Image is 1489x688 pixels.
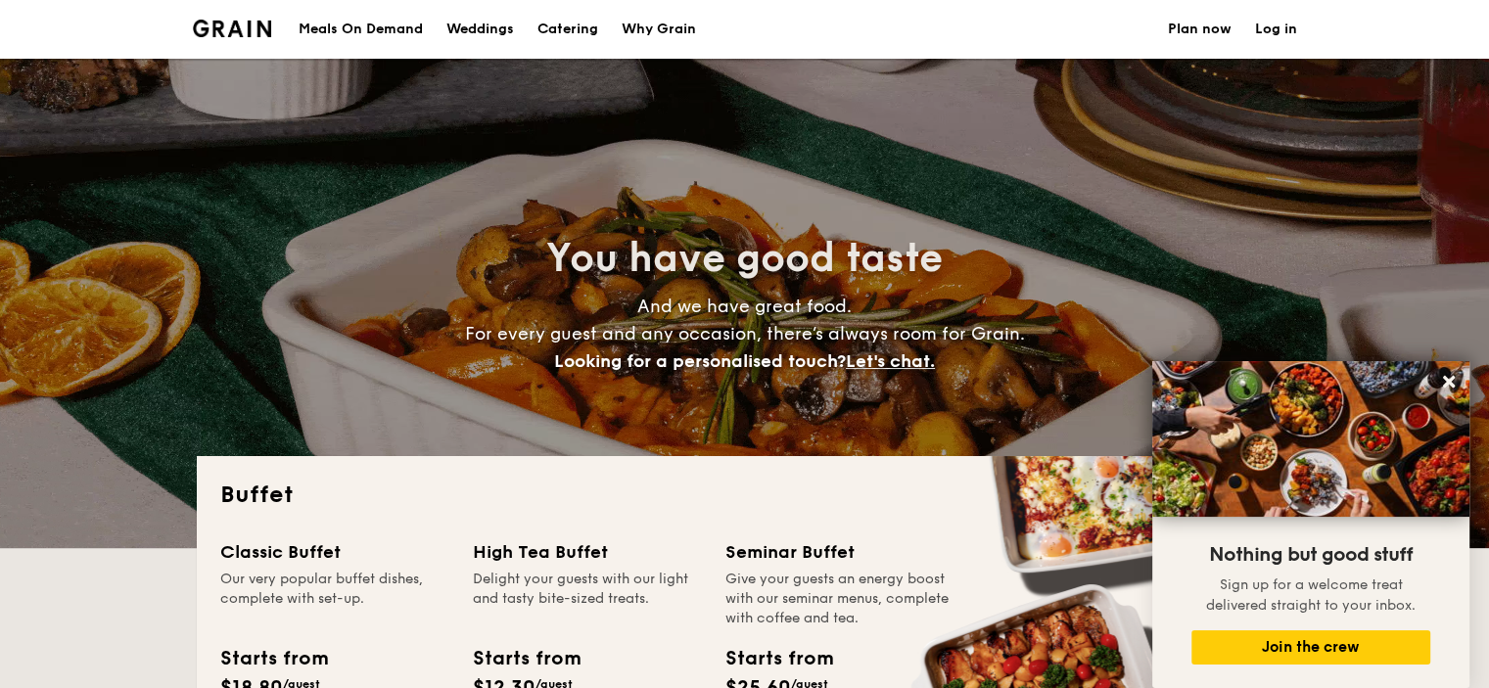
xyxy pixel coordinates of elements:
div: Our very popular buffet dishes, complete with set-up. [220,570,449,628]
div: Delight your guests with our light and tasty bite-sized treats. [473,570,702,628]
a: Logotype [193,20,272,37]
span: Nothing but good stuff [1209,543,1413,567]
span: Let's chat. [846,350,935,372]
div: Seminar Buffet [725,538,954,566]
span: And we have great food. For every guest and any occasion, there’s always room for Grain. [465,296,1025,372]
button: Join the crew [1191,630,1430,665]
h2: Buffet [220,480,1270,511]
div: High Tea Buffet [473,538,702,566]
div: Give your guests an energy boost with our seminar menus, complete with coffee and tea. [725,570,954,628]
img: Grain [193,20,272,37]
img: DSC07876-Edit02-Large.jpeg [1152,361,1469,517]
span: Looking for a personalised touch? [554,350,846,372]
span: Sign up for a welcome treat delivered straight to your inbox. [1206,576,1416,614]
div: Starts from [220,644,327,673]
div: Starts from [725,644,832,673]
button: Close [1433,366,1465,397]
div: Classic Buffet [220,538,449,566]
span: You have good taste [546,235,943,282]
div: Starts from [473,644,580,673]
